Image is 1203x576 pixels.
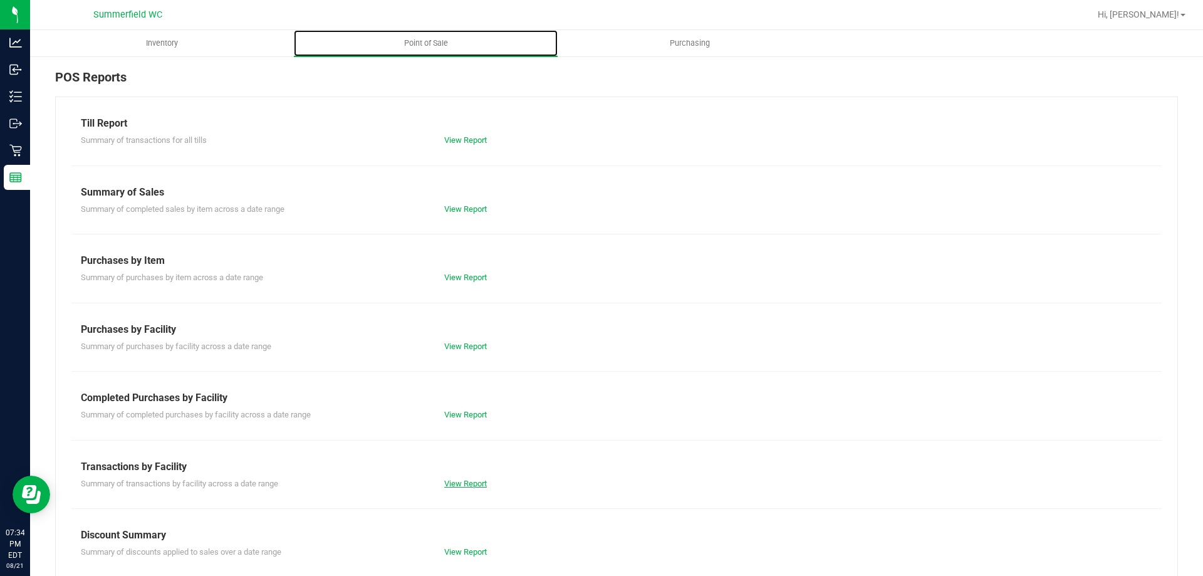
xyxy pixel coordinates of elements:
[81,185,1152,200] div: Summary of Sales
[129,38,195,49] span: Inventory
[444,273,487,282] a: View Report
[81,479,278,488] span: Summary of transactions by facility across a date range
[30,30,294,56] a: Inventory
[81,135,207,145] span: Summary of transactions for all tills
[9,36,22,49] inline-svg: Analytics
[81,390,1152,406] div: Completed Purchases by Facility
[81,459,1152,474] div: Transactions by Facility
[444,204,487,214] a: View Report
[6,561,24,570] p: 08/21
[653,38,727,49] span: Purchasing
[81,322,1152,337] div: Purchases by Facility
[558,30,821,56] a: Purchasing
[81,116,1152,131] div: Till Report
[81,342,271,351] span: Summary of purchases by facility across a date range
[81,547,281,557] span: Summary of discounts applied to sales over a date range
[55,68,1178,97] div: POS Reports
[444,342,487,351] a: View Report
[9,171,22,184] inline-svg: Reports
[9,63,22,76] inline-svg: Inbound
[13,476,50,513] iframe: Resource center
[1098,9,1179,19] span: Hi, [PERSON_NAME]!
[9,144,22,157] inline-svg: Retail
[9,90,22,103] inline-svg: Inventory
[93,9,162,20] span: Summerfield WC
[81,410,311,419] span: Summary of completed purchases by facility across a date range
[444,547,487,557] a: View Report
[444,479,487,488] a: View Report
[444,410,487,419] a: View Report
[9,117,22,130] inline-svg: Outbound
[444,135,487,145] a: View Report
[387,38,465,49] span: Point of Sale
[6,527,24,561] p: 07:34 PM EDT
[81,528,1152,543] div: Discount Summary
[81,204,284,214] span: Summary of completed sales by item across a date range
[81,273,263,282] span: Summary of purchases by item across a date range
[294,30,558,56] a: Point of Sale
[81,253,1152,268] div: Purchases by Item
